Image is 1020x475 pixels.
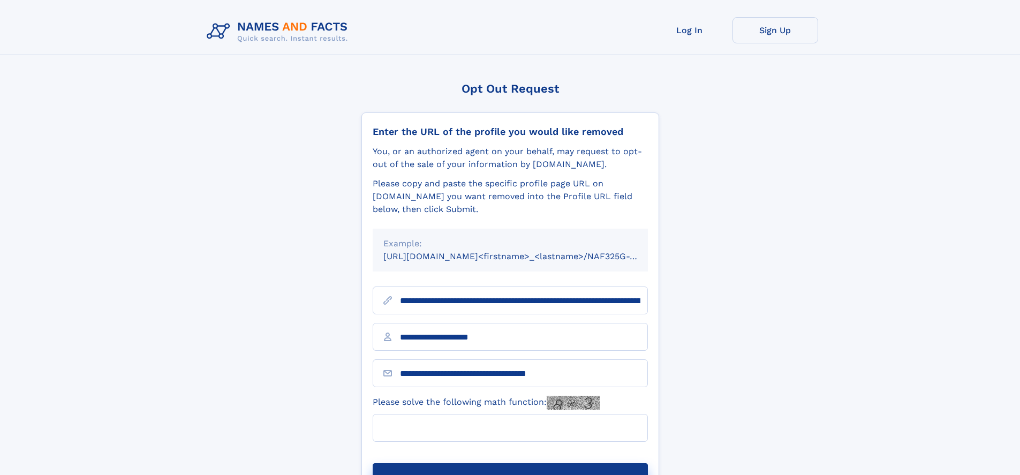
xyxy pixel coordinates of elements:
small: [URL][DOMAIN_NAME]<firstname>_<lastname>/NAF325G-xxxxxxxx [383,251,668,261]
div: Example: [383,237,637,250]
img: Logo Names and Facts [202,17,357,46]
a: Sign Up [732,17,818,43]
div: Enter the URL of the profile you would like removed [373,126,648,138]
div: Opt Out Request [361,82,659,95]
div: Please copy and paste the specific profile page URL on [DOMAIN_NAME] you want removed into the Pr... [373,177,648,216]
label: Please solve the following math function: [373,396,600,410]
div: You, or an authorized agent on your behalf, may request to opt-out of the sale of your informatio... [373,145,648,171]
a: Log In [647,17,732,43]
